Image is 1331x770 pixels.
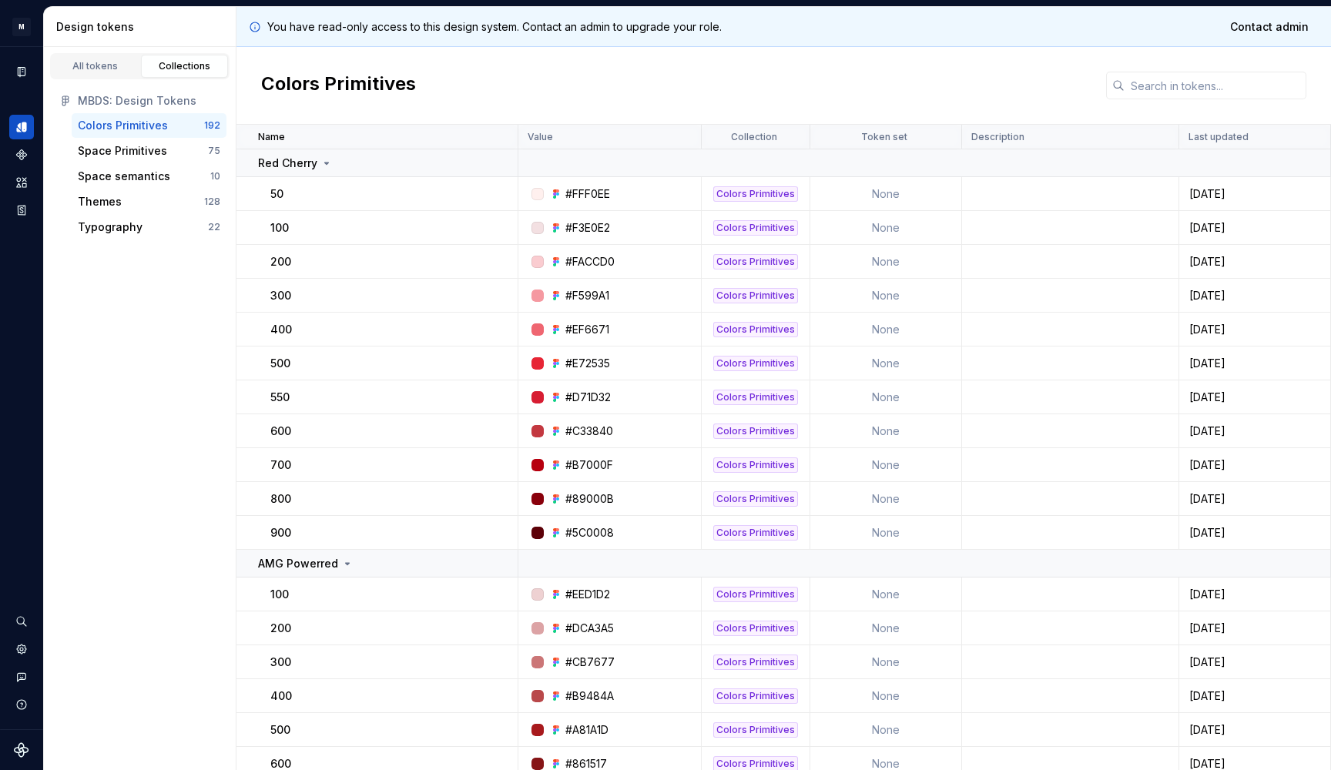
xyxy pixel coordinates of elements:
div: Themes [78,194,122,209]
div: Colors Primitives [713,457,798,473]
td: None [810,516,962,550]
p: 800 [270,491,291,507]
div: Design tokens [56,19,230,35]
p: Red Cherry [258,156,317,171]
button: Colors Primitives192 [72,113,226,138]
div: [DATE] [1180,322,1329,337]
p: Name [258,131,285,143]
p: 200 [270,254,291,269]
td: None [810,577,962,611]
p: 400 [270,322,292,337]
a: Storybook stories [9,198,34,223]
div: [DATE] [1180,356,1329,371]
p: 50 [270,186,283,202]
div: [DATE] [1180,186,1329,202]
a: Assets [9,170,34,195]
td: None [810,279,962,313]
button: Space semantics10 [72,164,226,189]
div: #B9484A [565,688,614,704]
div: Colors Primitives [713,621,798,636]
div: Collections [146,60,223,72]
a: Documentation [9,59,34,84]
td: None [810,679,962,713]
div: Colors Primitives [713,254,798,269]
td: None [810,245,962,279]
div: #DCA3A5 [565,621,614,636]
div: 10 [210,170,220,182]
div: M [12,18,31,36]
div: #E72535 [565,356,610,371]
p: 400 [270,688,292,704]
div: #A81A1D [565,722,609,738]
div: Space Primitives [78,143,167,159]
td: None [810,448,962,482]
p: 600 [270,423,291,439]
div: #89000B [565,491,614,507]
button: Space Primitives75 [72,139,226,163]
div: Colors Primitives [713,322,798,337]
div: 192 [204,119,220,132]
div: Colors Primitives [713,587,798,602]
div: [DATE] [1180,254,1329,269]
a: Settings [9,637,34,661]
div: Colors Primitives [713,654,798,670]
div: Colors Primitives [713,390,798,405]
div: [DATE] [1180,688,1329,704]
a: Contact admin [1220,13,1319,41]
div: Colors Primitives [713,525,798,541]
p: Value [528,131,553,143]
div: #CB7677 [565,654,615,670]
div: #D71D32 [565,390,611,405]
td: None [810,645,962,679]
div: [DATE] [1180,457,1329,473]
p: 300 [270,288,291,303]
div: [DATE] [1180,390,1329,405]
div: Space semantics [78,169,170,184]
a: Design tokens [9,115,34,139]
p: 100 [270,220,289,236]
span: Contact admin [1230,19,1309,35]
td: None [810,313,962,346]
div: Colors Primitives [713,356,798,371]
button: Search ⌘K [9,609,34,634]
button: Typography22 [72,215,226,239]
button: Themes128 [72,189,226,214]
p: 550 [270,390,290,405]
div: MBDS: Design Tokens [78,93,220,109]
div: #FACCD0 [565,254,615,269]
a: Components [9,142,34,167]
div: #F599A1 [565,288,609,303]
div: [DATE] [1180,220,1329,236]
input: Search in tokens... [1125,72,1306,99]
svg: Supernova Logo [14,742,29,758]
p: 100 [270,587,289,602]
div: [DATE] [1180,288,1329,303]
p: You have read-only access to this design system. Contact an admin to upgrade your role. [267,19,722,35]
button: Contact support [9,665,34,689]
p: 500 [270,356,290,371]
div: 128 [204,196,220,208]
p: AMG Powerred [258,556,338,571]
p: 300 [270,654,291,670]
p: 700 [270,457,291,473]
td: None [810,414,962,448]
p: Token set [861,131,907,143]
div: 22 [208,221,220,233]
p: Last updated [1189,131,1249,143]
div: Colors Primitives [713,423,798,439]
div: #EF6671 [565,322,609,337]
td: None [810,177,962,211]
div: [DATE] [1180,587,1329,602]
div: Colors Primitives [713,186,798,202]
td: None [810,211,962,245]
